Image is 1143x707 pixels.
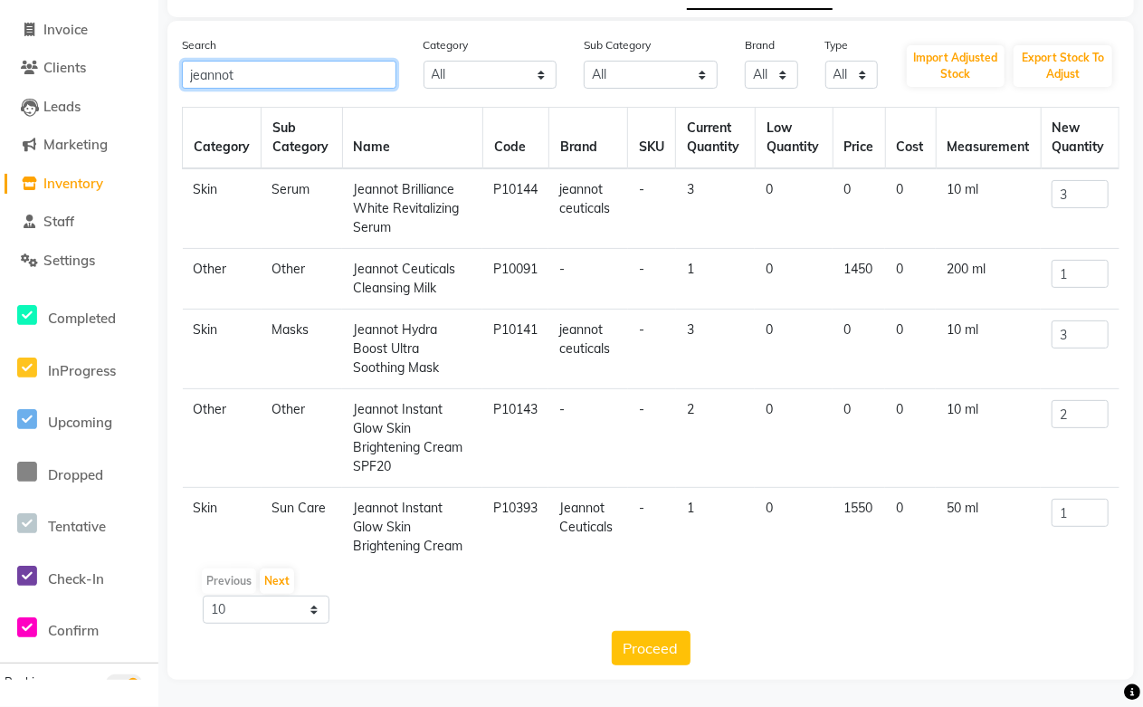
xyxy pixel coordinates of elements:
[1014,45,1112,87] button: Export Stock To Adjust
[342,108,482,169] th: Name
[342,249,482,310] td: Jeannot Ceuticals Cleansing Milk
[755,310,833,389] td: 0
[584,37,651,53] label: Sub Category
[1041,108,1119,169] th: New Quantity
[43,252,95,269] span: Settings
[628,249,676,310] td: -
[548,310,628,389] td: jeannot ceuticals
[43,98,81,115] span: Leads
[183,168,262,249] td: Skin
[262,108,343,169] th: Sub Category
[755,488,833,587] td: 0
[676,488,755,587] td: 1
[342,389,482,488] td: Jeannot Instant Glow Skin Brightening Cream SPF20
[548,488,628,587] td: Jeannot Ceuticals
[482,488,548,587] td: P10393
[936,310,1041,389] td: 10 ml
[833,168,885,249] td: 0
[48,310,116,327] span: Completed
[43,175,103,192] span: Inventory
[43,59,86,76] span: Clients
[628,310,676,389] td: -
[755,389,833,488] td: 0
[5,135,154,156] a: Marketing
[183,389,262,488] td: Other
[5,212,154,233] a: Staff
[755,108,833,169] th: Low Quantity
[825,37,849,53] label: Type
[5,20,154,41] a: Invoice
[182,61,396,89] input: Search Product
[833,108,885,169] th: Price
[262,249,343,310] td: Other
[48,518,106,535] span: Tentative
[676,389,755,488] td: 2
[548,168,628,249] td: jeannot ceuticals
[5,174,154,195] a: Inventory
[424,37,469,53] label: Category
[43,213,74,230] span: Staff
[548,389,628,488] td: -
[936,168,1041,249] td: 10 ml
[885,168,936,249] td: 0
[885,488,936,587] td: 0
[885,389,936,488] td: 0
[48,466,103,483] span: Dropped
[5,674,54,689] span: Bookings
[342,310,482,389] td: Jeannot Hydra Boost Ultra Soothing Mask
[183,108,262,169] th: Category
[676,108,755,169] th: Current Quantity
[48,622,99,639] span: Confirm
[885,108,936,169] th: Cost
[482,108,548,169] th: Code
[833,310,885,389] td: 0
[833,389,885,488] td: 0
[628,168,676,249] td: -
[755,168,833,249] td: 0
[628,389,676,488] td: -
[482,389,548,488] td: P10143
[48,362,116,379] span: InProgress
[676,249,755,310] td: 1
[342,488,482,587] td: Jeannot Instant Glow Skin Brightening Cream SPF 20
[262,310,343,389] td: Masks
[262,488,343,587] td: Sun Care
[48,570,104,588] span: Check-In
[342,168,482,249] td: Jeannot Brilliance White Revitalizing Serum
[43,136,108,153] span: Marketing
[833,488,885,587] td: 1550
[676,310,755,389] td: 3
[262,168,343,249] td: Serum
[936,108,1041,169] th: Measurement
[43,21,88,38] span: Invoice
[833,249,885,310] td: 1450
[48,414,112,431] span: Upcoming
[907,45,1005,87] button: Import Adjusted Stock
[936,488,1041,587] td: 50 ml
[745,37,775,53] label: Brand
[676,168,755,249] td: 3
[262,389,343,488] td: Other
[482,249,548,310] td: P10091
[885,310,936,389] td: 0
[628,108,676,169] th: SKU
[548,108,628,169] th: Brand
[482,168,548,249] td: P10144
[628,488,676,587] td: -
[885,249,936,310] td: 0
[548,249,628,310] td: -
[183,488,262,587] td: Skin
[5,97,154,118] a: Leads
[5,58,154,79] a: Clients
[5,251,154,272] a: Settings
[183,310,262,389] td: Skin
[936,249,1041,310] td: 200 ml
[182,37,216,53] label: Search
[260,568,294,594] button: Next
[612,631,691,665] button: Proceed
[183,249,262,310] td: Other
[755,249,833,310] td: 0
[936,389,1041,488] td: 10 ml
[482,310,548,389] td: P10141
